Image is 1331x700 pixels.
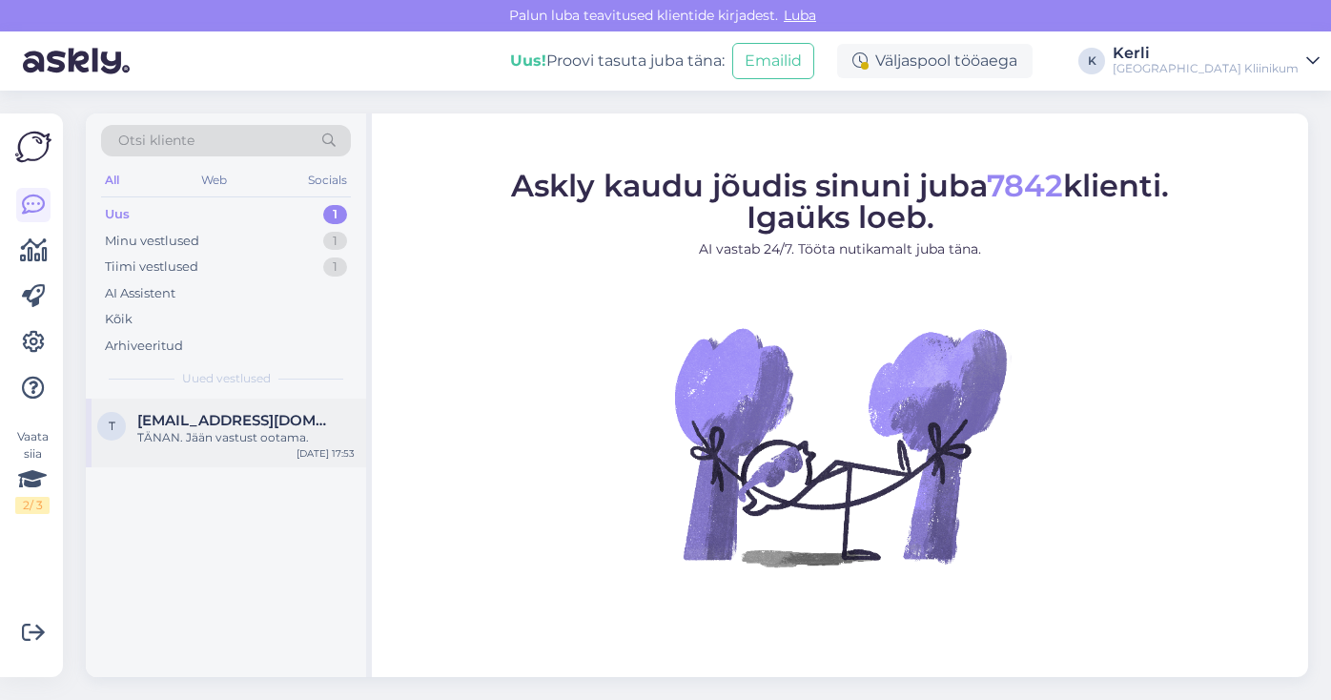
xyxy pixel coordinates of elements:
p: AI vastab 24/7. Tööta nutikamalt juba täna. [511,239,1169,259]
div: [DATE] 17:53 [297,446,355,461]
div: 1 [323,232,347,251]
div: All [101,168,123,193]
span: t [109,419,115,433]
span: Otsi kliente [118,131,195,151]
b: Uus! [510,51,546,70]
div: Arhiveeritud [105,337,183,356]
div: Kerli [1113,46,1299,61]
span: Uued vestlused [182,370,271,387]
div: Socials [304,168,351,193]
div: K [1078,48,1105,74]
img: No Chat active [668,275,1012,618]
span: Askly kaudu jõudis sinuni juba klienti. Igaüks loeb. [511,167,1169,236]
img: Askly Logo [15,129,51,165]
div: Tiimi vestlused [105,257,198,277]
span: tonunassar@gmail.com [137,412,336,429]
button: Emailid [732,43,814,79]
div: Väljaspool tööaega [837,44,1033,78]
div: 2 / 3 [15,497,50,514]
div: 1 [323,205,347,224]
div: AI Assistent [105,284,175,303]
div: Kõik [105,310,133,329]
span: Luba [778,7,822,24]
div: Vaata siia [15,428,50,514]
div: Minu vestlused [105,232,199,251]
div: [GEOGRAPHIC_DATA] Kliinikum [1113,61,1299,76]
span: 7842 [987,167,1063,204]
div: 1 [323,257,347,277]
div: Web [197,168,231,193]
div: TÄNAN. Jään vastust ootama. [137,429,355,446]
div: Proovi tasuta juba täna: [510,50,725,72]
a: Kerli[GEOGRAPHIC_DATA] Kliinikum [1113,46,1320,76]
div: Uus [105,205,130,224]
